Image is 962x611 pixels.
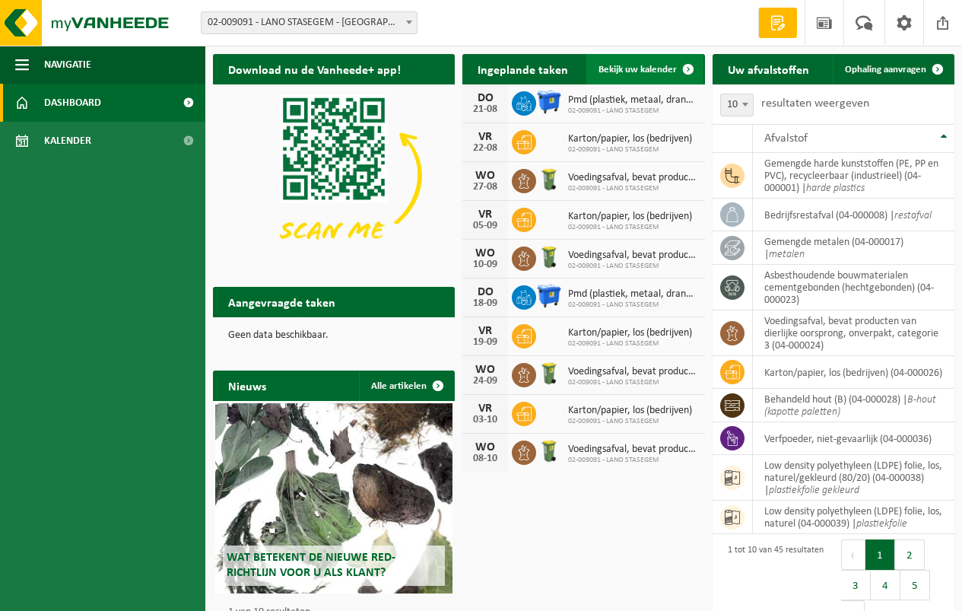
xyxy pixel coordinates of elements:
div: DO [470,286,500,298]
span: 10 [720,94,754,116]
img: WB-1100-HPE-BE-01 [536,283,562,309]
td: gemengde harde kunststoffen (PE, PP en PVC), recycleerbaar (industrieel) (04-000001) | [753,153,954,199]
span: 02-009091 - LANO STASEGEM [568,339,692,348]
div: WO [470,170,500,182]
span: 02-009091 - LANO STASEGEM [568,145,692,154]
div: 10-09 [470,259,500,270]
img: WB-0140-HPE-GN-50 [536,361,562,387]
h2: Aangevraagde taken [213,287,351,317]
a: Ophaling aanvragen [833,54,953,84]
i: B-hout (kapotte paletten) [764,394,936,418]
span: Karton/papier, los (bedrijven) [568,211,692,223]
td: bedrijfsrestafval (04-000008) | [753,199,954,231]
h2: Uw afvalstoffen [713,54,824,84]
span: 02-009091 - LANO STASEGEM [568,417,692,426]
span: 02-009091 - LANO STASEGEM [568,107,697,116]
span: 02-009091 - LANO STASEGEM [568,378,697,387]
div: VR [470,208,500,221]
div: 03-10 [470,415,500,425]
p: Geen data beschikbaar. [228,330,440,341]
td: karton/papier, los (bedrijven) (04-000026) [753,356,954,389]
div: 05-09 [470,221,500,231]
div: VR [470,403,500,415]
div: DO [470,92,500,104]
img: WB-1100-HPE-BE-01 [536,89,562,115]
button: 2 [895,539,925,570]
label: resultaten weergeven [761,97,869,110]
td: voedingsafval, bevat producten van dierlijke oorsprong, onverpakt, categorie 3 (04-000024) [753,310,954,356]
span: 02-009091 - LANO STASEGEM [568,223,692,232]
h2: Ingeplande taken [462,54,583,84]
i: plastiekfolie [856,518,907,530]
span: 10 [721,94,753,116]
h2: Download nu de Vanheede+ app! [213,54,416,84]
span: Voedingsafval, bevat producten van dierlijke oorsprong, onverpakt, categorie 3 [568,444,697,456]
span: 02-009091 - LANO STASEGEM [568,456,697,465]
span: 02-009091 - LANO STASEGEM [568,301,697,310]
span: Karton/papier, los (bedrijven) [568,405,692,417]
span: Voedingsafval, bevat producten van dierlijke oorsprong, onverpakt, categorie 3 [568,250,697,262]
div: 21-08 [470,104,500,115]
i: harde plastics [806,183,865,194]
div: 08-10 [470,453,500,464]
span: Afvalstof [764,132,808,145]
i: metalen [769,249,805,260]
div: 27-08 [470,182,500,193]
img: Download de VHEPlus App [213,84,455,266]
button: Previous [841,539,865,570]
span: Navigatie [44,46,91,84]
button: 4 [871,570,900,600]
span: Kalender [44,122,91,160]
a: Bekijk uw kalender [586,54,703,84]
img: WB-0140-HPE-GN-50 [536,244,562,270]
span: Voedingsafval, bevat producten van dierlijke oorsprong, onverpakt, categorie 3 [568,172,697,184]
button: 1 [865,539,895,570]
a: Alle artikelen [359,371,453,401]
span: 02-009091 - LANO STASEGEM [568,262,697,271]
td: verfpoeder, niet-gevaarlijk (04-000036) [753,422,954,455]
span: 02-009091 - LANO STASEGEM [568,184,697,193]
div: WO [470,364,500,376]
a: Wat betekent de nieuwe RED-richtlijn voor u als klant? [215,403,452,593]
span: Voedingsafval, bevat producten van dierlijke oorsprong, onverpakt, categorie 3 [568,366,697,378]
span: 02-009091 - LANO STASEGEM - HARELBEKE [201,11,418,34]
span: 02-009091 - LANO STASEGEM - HARELBEKE [202,12,417,33]
div: 22-08 [470,143,500,154]
i: plastiekfolie gekleurd [769,485,859,496]
td: gemengde metalen (04-000017) | [753,231,954,265]
i: restafval [894,210,932,221]
span: Ophaling aanvragen [845,65,926,75]
img: WB-0140-HPE-GN-50 [536,167,562,193]
td: low density polyethyleen (LDPE) folie, los, naturel (04-000039) | [753,501,954,534]
span: Pmd (plastiek, metaal, drankkartons) (bedrijven) [568,288,697,301]
td: low density polyethyleen (LDPE) folie, los, naturel/gekleurd (80/20) (04-000038) | [753,455,954,501]
td: asbesthoudende bouwmaterialen cementgebonden (hechtgebonden) (04-000023) [753,265,954,310]
span: Wat betekent de nieuwe RED-richtlijn voor u als klant? [227,552,395,578]
div: VR [470,325,500,337]
button: 3 [841,570,871,600]
div: 19-09 [470,337,500,348]
span: Bekijk uw kalender [598,65,677,75]
div: 24-09 [470,376,500,387]
img: WB-0140-HPE-GN-50 [536,438,562,464]
h2: Nieuws [213,371,281,400]
div: VR [470,131,500,143]
span: Dashboard [44,84,101,122]
div: WO [470,441,500,453]
div: 18-09 [470,298,500,309]
span: Karton/papier, los (bedrijven) [568,133,692,145]
td: behandeld hout (B) (04-000028) | [753,389,954,422]
button: 5 [900,570,930,600]
div: WO [470,247,500,259]
span: Karton/papier, los (bedrijven) [568,327,692,339]
span: Pmd (plastiek, metaal, drankkartons) (bedrijven) [568,94,697,107]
